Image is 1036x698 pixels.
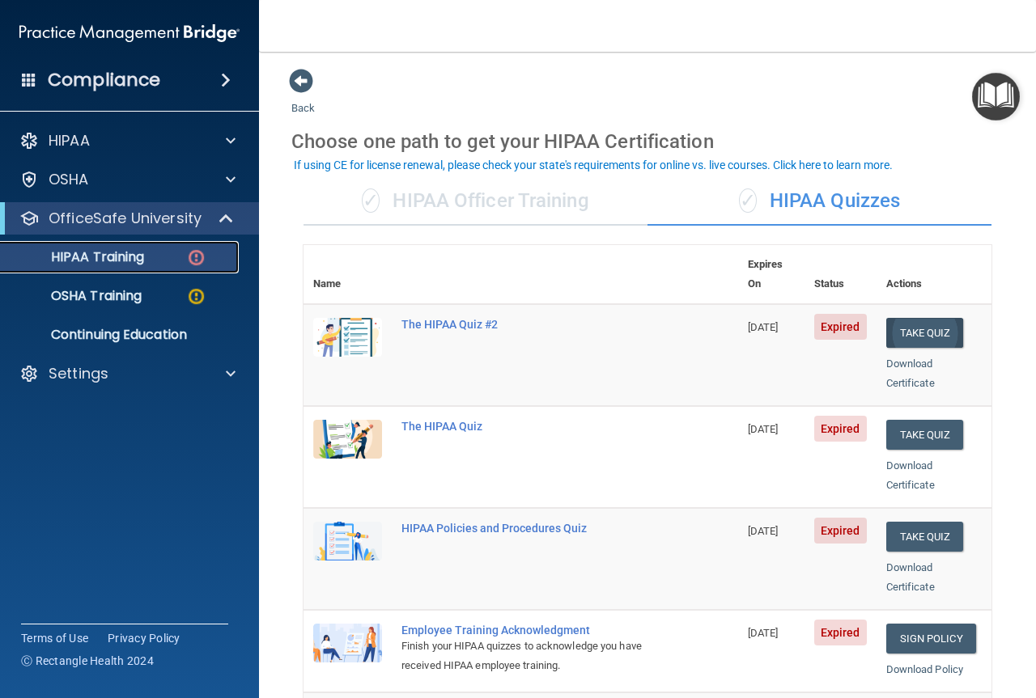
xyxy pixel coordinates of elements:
[49,170,89,189] p: OSHA
[748,627,779,639] span: [DATE]
[304,177,647,226] div: HIPAA Officer Training
[186,286,206,307] img: warning-circle.0cc9ac19.png
[401,318,657,331] div: The HIPAA Quiz #2
[21,630,88,646] a: Terms of Use
[739,188,757,213] span: ✓
[186,247,206,268] img: danger-circle.6113f641.png
[738,245,805,304] th: Expires On
[49,209,202,228] p: OfficeSafe University
[21,653,154,669] span: Ⓒ Rectangle Health 2024
[886,357,935,389] a: Download Certificate
[19,170,236,189] a: OSHA
[886,522,964,552] button: Take Quiz
[19,209,235,228] a: OfficeSafe University
[19,364,236,383] a: Settings
[362,188,380,213] span: ✓
[886,420,964,450] button: Take Quiz
[11,288,142,304] p: OSHA Training
[886,318,964,348] button: Take Quiz
[401,522,657,535] div: HIPAA Policies and Procedures Quiz
[291,118,1004,165] div: Choose one path to get your HIPAA Certification
[886,624,976,654] a: Sign Policy
[11,327,231,343] p: Continuing Education
[647,177,991,226] div: HIPAA Quizzes
[108,630,180,646] a: Privacy Policy
[886,459,935,491] a: Download Certificate
[814,416,867,442] span: Expired
[748,321,779,333] span: [DATE]
[11,249,144,265] p: HIPAA Training
[401,624,657,637] div: Employee Training Acknowledgment
[304,245,392,304] th: Name
[886,663,964,675] a: Download Policy
[814,620,867,645] span: Expired
[401,420,657,433] div: The HIPAA Quiz
[48,69,160,91] h4: Compliance
[877,245,991,304] th: Actions
[886,561,935,593] a: Download Certificate
[401,637,657,675] div: Finish your HIPAA quizzes to acknowledge you have received HIPAA employee training.
[49,364,108,383] p: Settings
[805,245,877,304] th: Status
[814,314,867,340] span: Expired
[291,82,315,114] a: Back
[294,159,893,171] div: If using CE for license renewal, please check your state's requirements for online vs. live cours...
[49,131,90,150] p: HIPAA
[814,518,867,544] span: Expired
[972,73,1020,121] button: Open Resource Center
[19,17,240,49] img: PMB logo
[748,525,779,537] span: [DATE]
[19,131,236,150] a: HIPAA
[748,423,779,435] span: [DATE]
[291,157,895,173] button: If using CE for license renewal, please check your state's requirements for online vs. live cours...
